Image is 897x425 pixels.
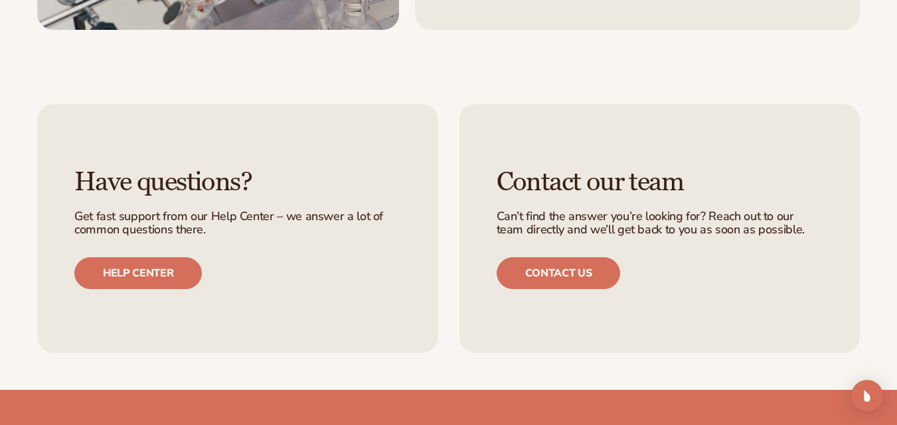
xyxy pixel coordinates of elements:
div: Open Intercom Messenger [851,380,883,412]
p: Can’t find the answer you’re looking for? Reach out to our team directly and we’ll get back to yo... [497,210,823,237]
h3: Contact our team [497,168,823,197]
a: Contact us [497,257,621,289]
a: Help center [74,257,202,289]
h3: Have questions? [74,168,401,197]
p: Get fast support from our Help Center – we answer a lot of common questions there. [74,210,401,237]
